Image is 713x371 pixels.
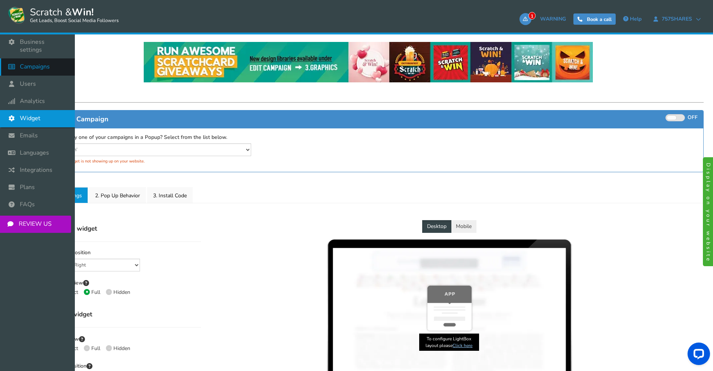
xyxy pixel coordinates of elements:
[19,220,52,228] span: REVIEW US
[7,6,26,24] img: Scratch and Win
[20,201,35,209] span: FAQs
[573,13,616,25] a: Book a call
[20,115,40,122] span: Widget
[528,12,536,19] span: 1
[540,15,566,22] span: WARNING
[144,42,593,82] img: festival-poster-2020.webp
[26,6,119,24] span: Scratch &
[20,132,38,140] span: Emails
[91,345,100,352] span: Full
[50,224,201,234] h4: Desktop widget
[422,220,451,233] button: Desktop
[113,289,130,296] span: Hidden
[89,187,146,203] a: 2. Pop Up Behavior
[33,88,704,103] h1: Widget
[20,63,50,71] span: Campaigns
[113,345,130,352] span: Hidden
[33,134,703,141] label: Want to display one of your campaigns in a Popup? Select from the list below.
[72,6,94,19] strong: Win!
[682,340,713,371] iframe: LiveChat chat widget
[39,156,251,166] div: Turned off. Widget is not showing up on your website.
[451,220,476,233] button: Mobile
[50,310,201,320] h4: Mobile widget
[658,16,696,22] span: 757SHARES
[20,97,45,105] span: Analytics
[519,13,570,25] a: 1WARNING
[688,114,698,121] span: OFF
[619,13,645,25] a: Help
[20,183,35,191] span: Plans
[20,38,67,54] span: Business settings
[587,16,612,23] span: Book a call
[7,6,119,24] a: Scratch &Win! Get Leads, Boost Social Media Followers
[630,15,642,22] span: Help
[147,187,193,203] a: 3. Install Code
[20,149,49,157] span: Languages
[20,166,52,174] span: Integrations
[91,289,100,296] span: Full
[20,80,36,88] span: Users
[453,343,472,349] a: Click here
[30,18,119,24] small: Get Leads, Boost Social Media Followers
[419,334,479,351] span: To configure LightBox layout please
